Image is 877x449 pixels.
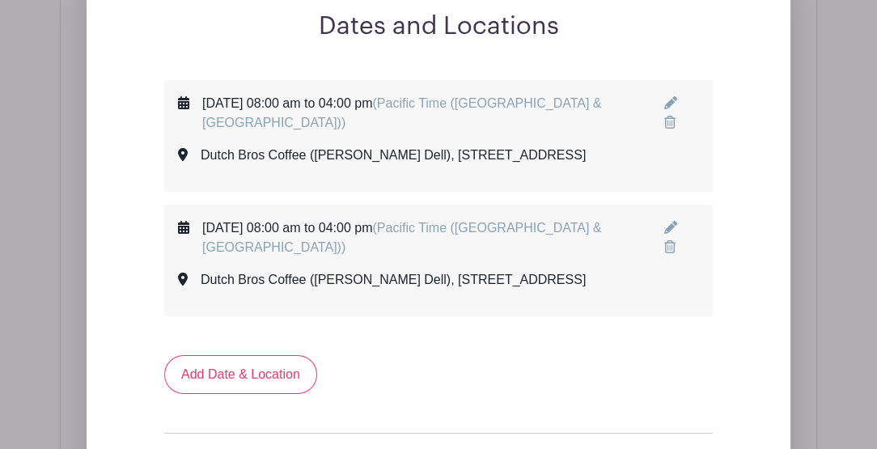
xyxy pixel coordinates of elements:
[202,221,602,254] span: (Pacific Time ([GEOGRAPHIC_DATA] & [GEOGRAPHIC_DATA]))
[164,355,317,394] a: Add Date & Location
[201,146,586,165] div: Dutch Bros Coffee ([PERSON_NAME] Dell), [STREET_ADDRESS]
[202,218,664,257] div: [DATE] 08:00 am to 04:00 pm
[87,11,790,41] h2: Dates and Locations
[202,96,602,129] span: (Pacific Time ([GEOGRAPHIC_DATA] & [GEOGRAPHIC_DATA]))
[201,270,586,290] div: Dutch Bros Coffee ([PERSON_NAME] Dell), [STREET_ADDRESS]
[202,94,664,133] div: [DATE] 08:00 am to 04:00 pm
